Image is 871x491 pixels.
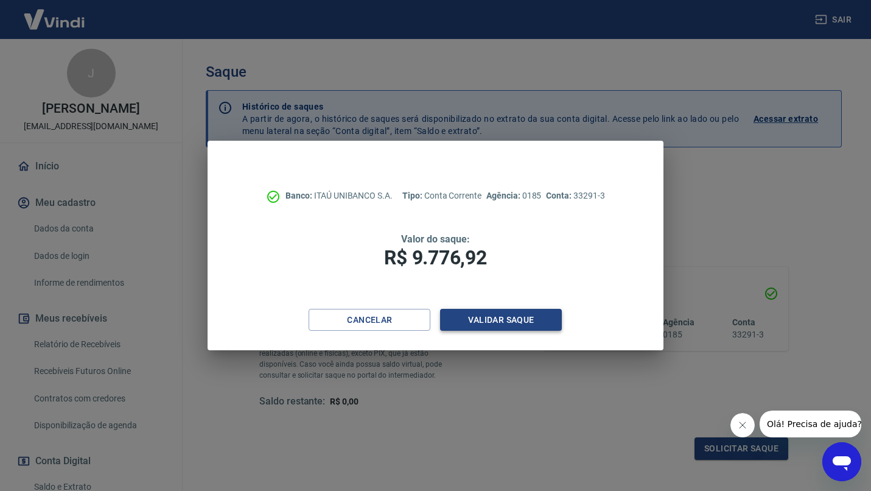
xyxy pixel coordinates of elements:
[384,246,486,269] span: R$ 9.776,92
[401,233,469,245] span: Valor do saque:
[7,9,102,18] span: Olá! Precisa de ajuda?
[440,309,562,331] button: Validar saque
[486,191,522,200] span: Agência:
[730,413,755,437] iframe: Close message
[285,191,314,200] span: Banco:
[760,411,861,437] iframe: Message from company
[309,309,430,331] button: Cancelar
[285,189,393,202] p: ITAÚ UNIBANCO S.A.
[402,189,481,202] p: Conta Corrente
[822,442,861,481] iframe: Button to launch messaging window
[546,189,604,202] p: 33291-3
[486,189,541,202] p: 0185
[402,191,424,200] span: Tipo:
[546,191,573,200] span: Conta:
